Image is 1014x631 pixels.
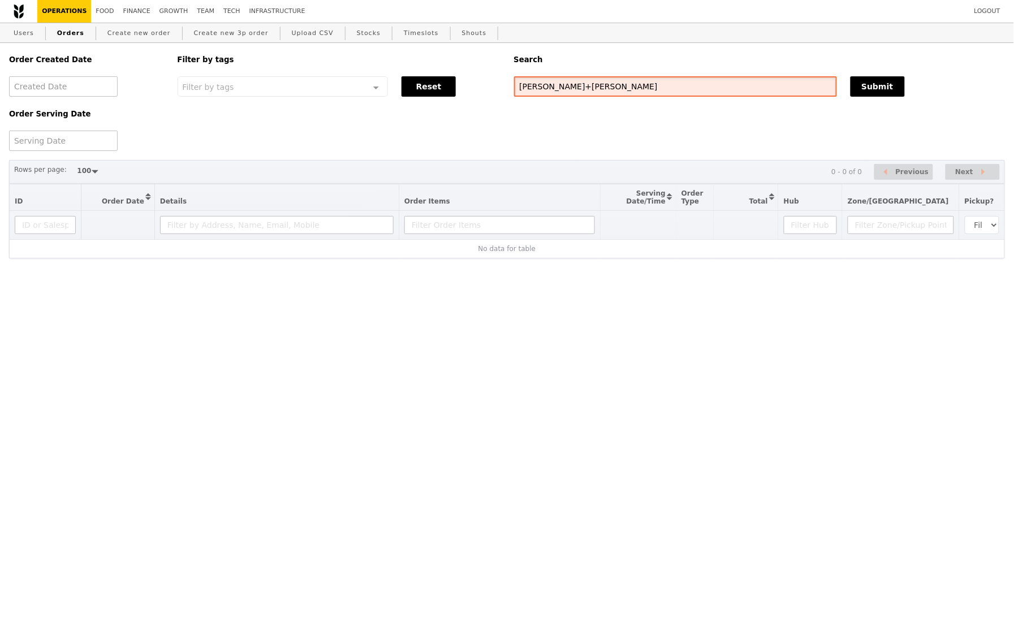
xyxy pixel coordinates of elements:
[955,165,973,179] span: Next
[15,197,23,205] span: ID
[784,216,837,234] input: Filter Hub
[160,216,394,234] input: Filter by Address, Name, Email, Mobile
[946,164,1000,180] button: Next
[15,245,999,253] div: No data for table
[896,165,929,179] span: Previous
[183,81,234,92] span: Filter by tags
[874,164,933,180] button: Previous
[103,23,175,44] a: Create new order
[9,131,118,151] input: Serving Date
[784,197,799,205] span: Hub
[848,197,949,205] span: Zone/[GEOGRAPHIC_DATA]
[15,216,76,234] input: ID or Salesperson name
[399,23,443,44] a: Timeslots
[404,216,595,234] input: Filter Order Items
[514,55,1006,64] h5: Search
[14,4,24,19] img: Grain logo
[178,55,500,64] h5: Filter by tags
[287,23,338,44] a: Upload CSV
[53,23,89,44] a: Orders
[831,168,862,176] div: 0 - 0 of 0
[14,164,67,175] label: Rows per page:
[402,76,456,97] button: Reset
[352,23,385,44] a: Stocks
[681,189,704,205] span: Order Type
[404,197,450,205] span: Order Items
[458,23,491,44] a: Shouts
[965,197,994,205] span: Pickup?
[9,110,164,118] h5: Order Serving Date
[848,216,954,234] input: Filter Zone/Pickup Point
[851,76,905,97] button: Submit
[189,23,273,44] a: Create new 3p order
[160,197,187,205] span: Details
[9,23,38,44] a: Users
[9,76,118,97] input: Created Date
[514,76,837,97] input: Search any field
[9,55,164,64] h5: Order Created Date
